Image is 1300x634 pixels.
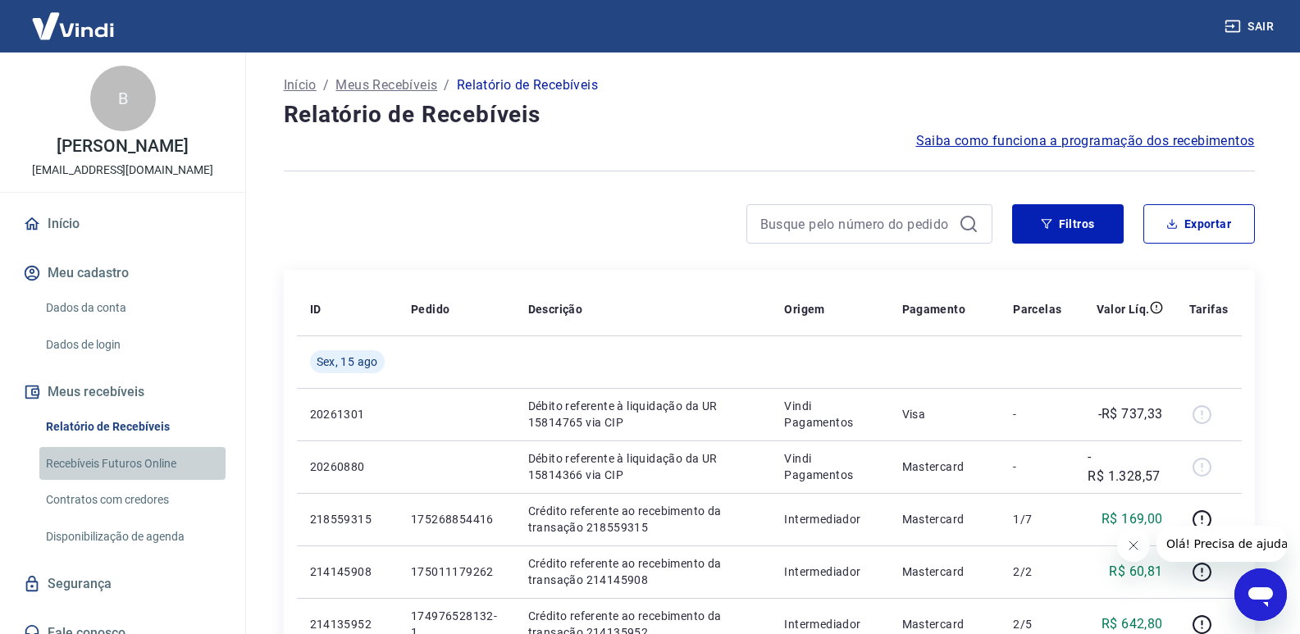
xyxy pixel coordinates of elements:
[39,410,226,444] a: Relatório de Recebíveis
[90,66,156,131] div: B
[310,458,385,475] p: 20260880
[39,520,226,554] a: Disponibilização de agenda
[902,301,966,317] p: Pagamento
[1098,404,1163,424] p: -R$ 737,33
[1013,301,1061,317] p: Parcelas
[411,301,449,317] p: Pedido
[902,616,988,632] p: Mastercard
[39,291,226,325] a: Dados da conta
[20,1,126,51] img: Vindi
[784,301,824,317] p: Origem
[284,98,1255,131] h4: Relatório de Recebíveis
[317,353,378,370] span: Sex, 15 ago
[1013,616,1061,632] p: 2/5
[39,328,226,362] a: Dados de login
[57,138,188,155] p: [PERSON_NAME]
[20,255,226,291] button: Meu cadastro
[1088,447,1162,486] p: -R$ 1.328,57
[310,563,385,580] p: 214145908
[528,555,759,588] p: Crédito referente ao recebimento da transação 214145908
[784,616,875,632] p: Intermediador
[528,398,759,431] p: Débito referente à liquidação da UR 15814765 via CIP
[1143,204,1255,244] button: Exportar
[310,616,385,632] p: 214135952
[902,458,988,475] p: Mastercard
[1156,526,1287,562] iframe: Mensagem da empresa
[310,301,322,317] p: ID
[1013,458,1061,475] p: -
[457,75,598,95] p: Relatório de Recebíveis
[902,511,988,527] p: Mastercard
[1013,563,1061,580] p: 2/2
[1109,562,1162,582] p: R$ 60,81
[411,511,502,527] p: 175268854416
[760,212,952,236] input: Busque pelo número do pedido
[39,483,226,517] a: Contratos com credores
[310,511,385,527] p: 218559315
[39,447,226,481] a: Recebíveis Futuros Online
[784,511,875,527] p: Intermediador
[902,406,988,422] p: Visa
[335,75,437,95] a: Meus Recebíveis
[528,450,759,483] p: Débito referente à liquidação da UR 15814366 via CIP
[784,450,875,483] p: Vindi Pagamentos
[784,563,875,580] p: Intermediador
[528,301,583,317] p: Descrição
[1102,509,1163,529] p: R$ 169,00
[444,75,449,95] p: /
[916,131,1255,151] a: Saiba como funciona a programação dos recebimentos
[310,406,385,422] p: 20261301
[411,563,502,580] p: 175011179262
[1189,301,1229,317] p: Tarifas
[1013,406,1061,422] p: -
[20,374,226,410] button: Meus recebíveis
[323,75,329,95] p: /
[20,566,226,602] a: Segurança
[284,75,317,95] a: Início
[10,11,138,25] span: Olá! Precisa de ajuda?
[528,503,759,536] p: Crédito referente ao recebimento da transação 218559315
[1097,301,1150,317] p: Valor Líq.
[1102,614,1163,634] p: R$ 642,80
[1221,11,1280,42] button: Sair
[32,162,213,179] p: [EMAIL_ADDRESS][DOMAIN_NAME]
[20,206,226,242] a: Início
[1012,204,1124,244] button: Filtros
[1013,511,1061,527] p: 1/7
[1234,568,1287,621] iframe: Botão para abrir a janela de mensagens
[784,398,875,431] p: Vindi Pagamentos
[902,563,988,580] p: Mastercard
[1117,529,1150,562] iframe: Fechar mensagem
